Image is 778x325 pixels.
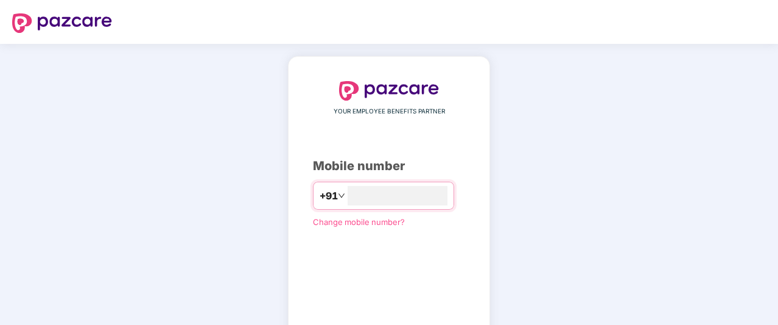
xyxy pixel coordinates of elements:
[320,188,338,204] span: +91
[339,81,439,101] img: logo
[313,157,465,176] div: Mobile number
[12,13,112,33] img: logo
[334,107,445,116] span: YOUR EMPLOYEE BENEFITS PARTNER
[313,217,405,227] a: Change mobile number?
[338,192,345,199] span: down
